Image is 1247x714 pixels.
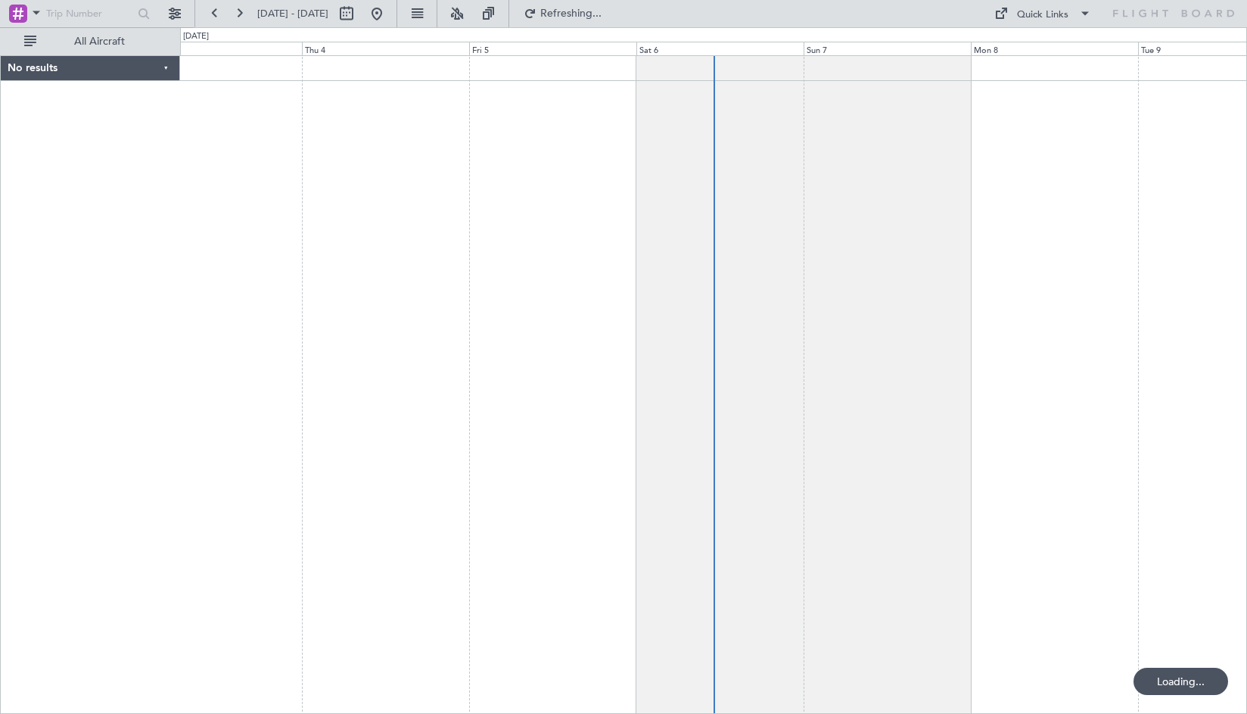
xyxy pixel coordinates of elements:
[257,7,328,20] span: [DATE] - [DATE]
[804,42,971,55] div: Sun 7
[46,2,133,25] input: Trip Number
[183,30,209,43] div: [DATE]
[517,2,608,26] button: Refreshing...
[135,42,302,55] div: Wed 3
[17,30,164,54] button: All Aircraft
[302,42,469,55] div: Thu 4
[469,42,636,55] div: Fri 5
[39,36,160,47] span: All Aircraft
[540,8,603,19] span: Refreshing...
[987,2,1099,26] button: Quick Links
[1017,8,1068,23] div: Quick Links
[636,42,804,55] div: Sat 6
[1133,668,1228,695] div: Loading...
[971,42,1138,55] div: Mon 8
